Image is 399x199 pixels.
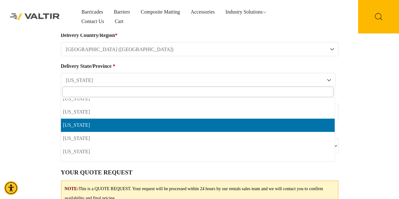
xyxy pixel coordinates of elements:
[135,7,185,17] a: Composite Matting
[4,181,18,195] div: Accessibility Menu
[76,17,109,26] a: Contact Us
[61,168,338,177] h3: Your quote request
[61,42,338,56] span: United States (US)
[61,105,335,119] li: [US_STATE]
[65,186,79,191] b: NOTE:
[61,132,335,145] li: [US_STATE]
[61,30,338,40] label: Delivery Country/Region
[5,8,65,25] img: Valtir Rentals
[61,61,335,71] label: Delivery State/Province
[61,119,335,132] li: [US_STATE]
[109,7,136,17] a: Barriers
[113,63,115,69] abbr: required
[61,145,335,158] li: [US_STATE]
[109,17,129,26] a: Cart
[61,73,335,87] span: California
[61,42,338,56] span: Delivery Country/Region
[185,7,220,17] a: Accessories
[61,73,335,87] span: Delivery State/Province
[220,7,272,17] a: Industry Solutions
[62,86,333,97] input: Search
[61,158,335,172] li: [US_STATE]
[115,32,117,38] abbr: required
[76,7,108,17] a: Barricades
[61,92,335,105] li: [US_STATE]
